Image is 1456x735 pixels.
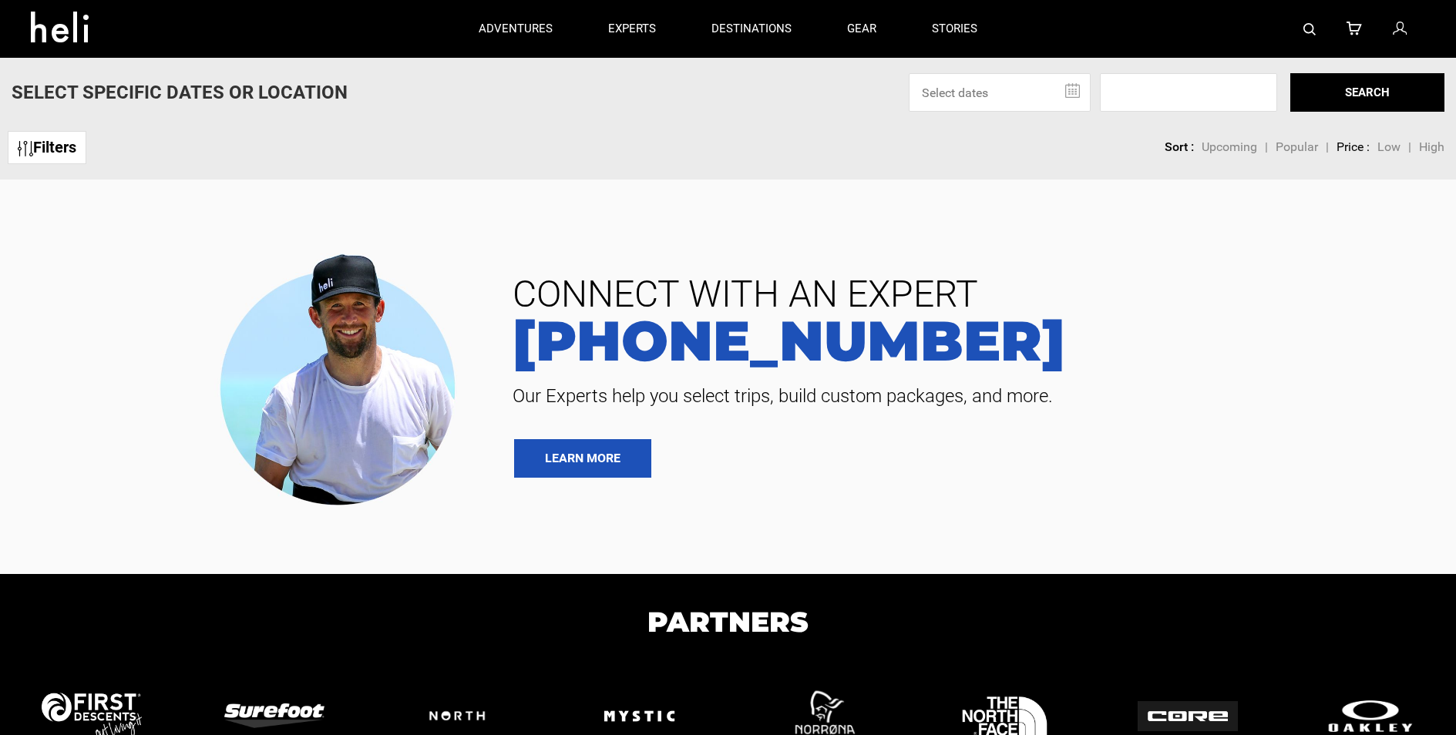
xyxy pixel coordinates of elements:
[501,276,1433,313] span: CONNECT WITH AN EXPERT
[1290,73,1444,112] button: SEARCH
[501,384,1433,408] span: Our Experts help you select trips, build custom packages, and more.
[1419,139,1444,154] span: High
[8,131,86,164] a: Filters
[1165,139,1194,156] li: Sort :
[1202,139,1257,154] span: Upcoming
[1276,139,1318,154] span: Popular
[909,73,1091,112] input: Select dates
[1408,139,1411,156] li: |
[208,241,478,513] img: contact our team
[608,21,656,37] p: experts
[1138,701,1238,732] img: logo
[224,703,324,728] img: logo
[1326,139,1329,156] li: |
[501,313,1433,368] a: [PHONE_NUMBER]
[1337,139,1370,156] li: Price :
[514,439,651,478] a: LEARN MORE
[1303,23,1316,35] img: search-bar-icon.svg
[1265,139,1268,156] li: |
[12,79,348,106] p: Select Specific Dates Or Location
[1377,139,1401,154] span: Low
[479,21,553,37] p: adventures
[18,141,33,156] img: btn-icon.svg
[711,21,792,37] p: destinations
